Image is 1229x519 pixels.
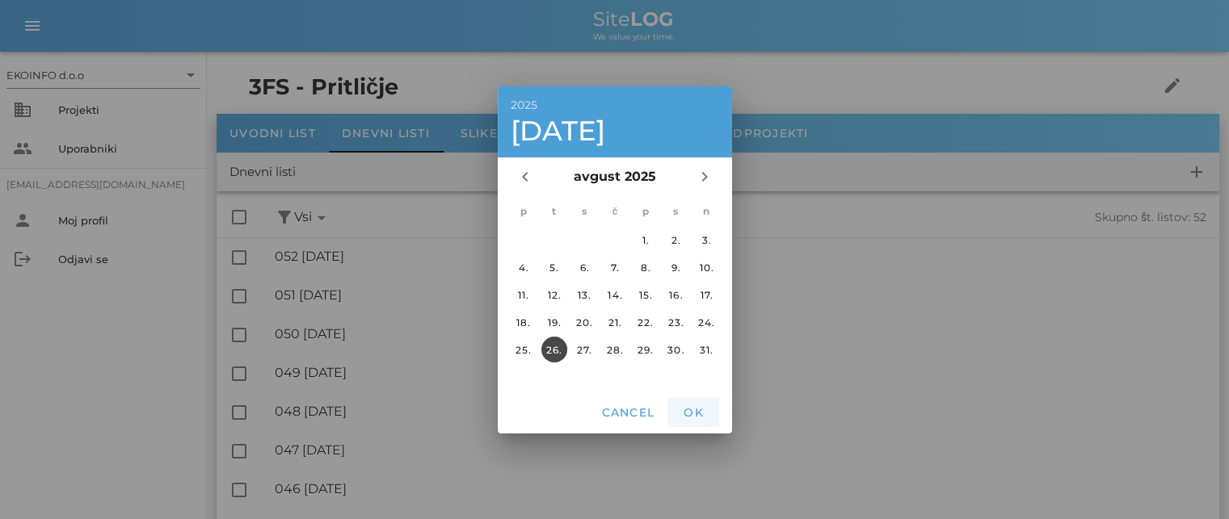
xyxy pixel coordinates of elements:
button: 10. [693,254,719,280]
div: 12. [541,288,566,300]
div: 15. [632,288,658,300]
div: 20. [571,316,597,328]
button: 18. [510,309,536,335]
div: 19. [541,316,566,328]
i: chevron_right [695,167,714,186]
button: 30. [663,337,688,362]
button: 11. [510,282,536,308]
iframe: Chat Widget [1148,442,1229,519]
th: s [570,198,599,225]
button: 13. [571,282,597,308]
div: 9. [663,261,688,273]
button: avgust 2025 [567,161,663,193]
div: 14. [601,288,627,300]
button: 22. [632,309,658,335]
div: 4. [510,261,536,273]
button: 17. [693,282,719,308]
div: 27. [571,343,597,355]
div: 1. [632,233,658,245]
div: 26. [541,343,566,355]
button: 1. [632,227,658,253]
button: 9. [663,254,688,280]
button: 8. [632,254,658,280]
button: 26. [541,337,566,362]
button: 27. [571,337,597,362]
div: 11. [510,288,536,300]
div: 31. [693,343,719,355]
div: 8. [632,261,658,273]
button: 7. [601,254,627,280]
button: 19. [541,309,566,335]
th: p [630,198,659,225]
button: 6. [571,254,597,280]
th: n [692,198,721,225]
th: t [539,198,568,225]
button: OK [667,398,719,427]
div: 7. [601,261,627,273]
th: p [509,198,538,225]
button: 21. [601,309,627,335]
button: 28. [601,337,627,362]
button: 5. [541,254,566,280]
button: 15. [632,282,658,308]
div: 5. [541,261,566,273]
div: 25. [510,343,536,355]
button: Cancel [594,398,661,427]
button: 2. [663,227,688,253]
button: 23. [663,309,688,335]
div: 28. [601,343,627,355]
div: 21. [601,316,627,328]
button: 25. [510,337,536,362]
div: 22. [632,316,658,328]
div: 29. [632,343,658,355]
button: Naslednji mesec [690,162,719,191]
div: 2025 [511,99,719,111]
div: 23. [663,316,688,328]
div: 24. [693,316,719,328]
button: 14. [601,282,627,308]
button: 29. [632,337,658,362]
i: chevron_left [516,167,535,186]
div: [DATE] [511,117,719,144]
button: 31. [693,337,719,362]
span: Cancel [600,405,654,420]
button: 3. [693,227,719,253]
th: č [600,198,629,225]
div: 2. [663,233,688,245]
button: 24. [693,309,719,335]
div: 10. [693,261,719,273]
div: 6. [571,261,597,273]
th: s [661,198,690,225]
div: Pripomoček za klepet [1148,442,1229,519]
button: 16. [663,282,688,308]
div: 18. [510,316,536,328]
div: 30. [663,343,688,355]
div: 13. [571,288,597,300]
div: 16. [663,288,688,300]
button: 4. [510,254,536,280]
div: 3. [693,233,719,245]
span: OK [674,405,713,420]
button: Prejšnji mesec [511,162,540,191]
div: 17. [693,288,719,300]
button: 12. [541,282,566,308]
button: 20. [571,309,597,335]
